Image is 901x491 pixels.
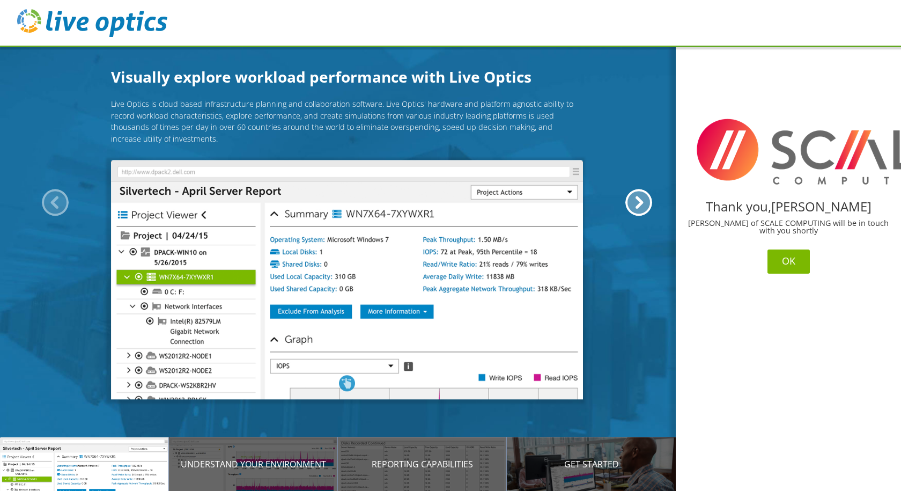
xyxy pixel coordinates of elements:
[111,98,583,144] p: Live Optics is cloud based infrastructure planning and collaboration software. Live Optics' hardw...
[767,250,810,274] button: OK
[17,9,167,37] img: live_optics_svg.svg
[111,160,583,400] img: Introducing Live Optics
[338,458,507,471] p: Reporting Capabilities
[684,219,892,235] p: [PERSON_NAME] of SCALE COMPUTING will be in touch with you shortly
[507,458,676,471] p: Get Started
[169,458,338,471] p: Understand your environment
[684,200,892,213] h2: Thank you,
[771,197,872,215] span: [PERSON_NAME]
[111,65,583,88] h1: Visually explore workload performance with Live Optics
